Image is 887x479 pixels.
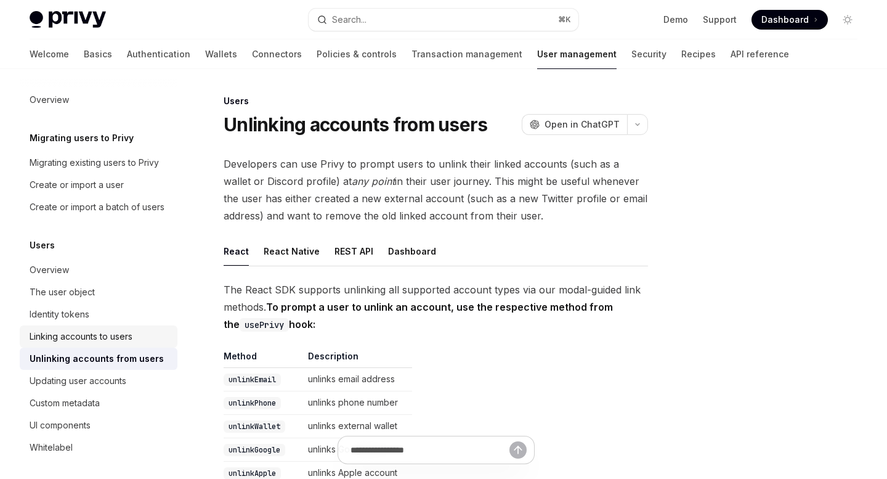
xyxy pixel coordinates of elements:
button: React [224,237,249,266]
a: Policies & controls [317,39,397,69]
h5: Users [30,238,55,253]
div: Identity tokens [30,307,89,322]
a: Create or import a user [20,174,177,196]
a: Wallets [205,39,237,69]
a: Create or import a batch of users [20,196,177,218]
a: User management [537,39,617,69]
th: Description [303,350,412,368]
button: Dashboard [388,237,436,266]
h5: Migrating users to Privy [30,131,134,145]
a: Overview [20,89,177,111]
div: Users [224,95,648,107]
div: Unlinking accounts from users [30,351,164,366]
div: Migrating existing users to Privy [30,155,159,170]
button: Send message [509,441,527,459]
span: Open in ChatGPT [545,118,620,131]
span: ⌘ K [558,15,571,25]
a: API reference [731,39,789,69]
a: Security [631,39,666,69]
div: Updating user accounts [30,374,126,388]
div: Create or import a batch of users [30,200,164,215]
span: Dashboard [761,14,809,26]
img: light logo [30,11,106,28]
td: unlinks phone number [303,391,412,415]
a: Unlinking accounts from users [20,348,177,370]
div: Overview [30,92,69,107]
a: Linking accounts to users [20,325,177,348]
div: The user object [30,285,95,300]
a: Migrating existing users to Privy [20,152,177,174]
h1: Unlinking accounts from users [224,113,487,136]
span: Developers can use Privy to prompt users to unlink their linked accounts (such as a wallet or Dis... [224,155,648,224]
div: Custom metadata [30,396,100,411]
span: The React SDK supports unlinking all supported account types via our modal-guided link methods. [224,281,648,333]
code: unlinkEmail [224,374,281,386]
div: Search... [332,12,367,27]
a: Support [703,14,737,26]
td: unlinks external wallet [303,415,412,438]
a: Identity tokens [20,303,177,325]
div: Create or import a user [30,178,124,192]
a: Basics [84,39,112,69]
strong: To prompt a user to unlink an account, use the respective method from the hook: [224,301,613,330]
a: Connectors [252,39,302,69]
em: any point [352,175,395,187]
a: Transaction management [411,39,522,69]
a: Overview [20,259,177,281]
a: The user object [20,281,177,303]
div: Overview [30,263,69,277]
a: Recipes [681,39,716,69]
a: Demo [663,14,688,26]
div: Linking accounts to users [30,329,132,344]
a: Dashboard [751,10,828,30]
code: usePrivy [240,318,289,332]
button: Toggle dark mode [838,10,857,30]
a: Welcome [30,39,69,69]
div: Whitelabel [30,440,73,455]
code: unlinkPhone [224,397,281,409]
a: UI components [20,414,177,436]
button: Search...⌘K [309,9,578,31]
button: React Native [264,237,320,266]
div: UI components [30,418,91,433]
a: Whitelabel [20,436,177,459]
a: Custom metadata [20,392,177,414]
th: Method [224,350,303,368]
a: Authentication [127,39,190,69]
a: Updating user accounts [20,370,177,392]
button: REST API [334,237,373,266]
button: Open in ChatGPT [522,114,627,135]
td: unlinks email address [303,368,412,391]
code: unlinkWallet [224,420,285,433]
